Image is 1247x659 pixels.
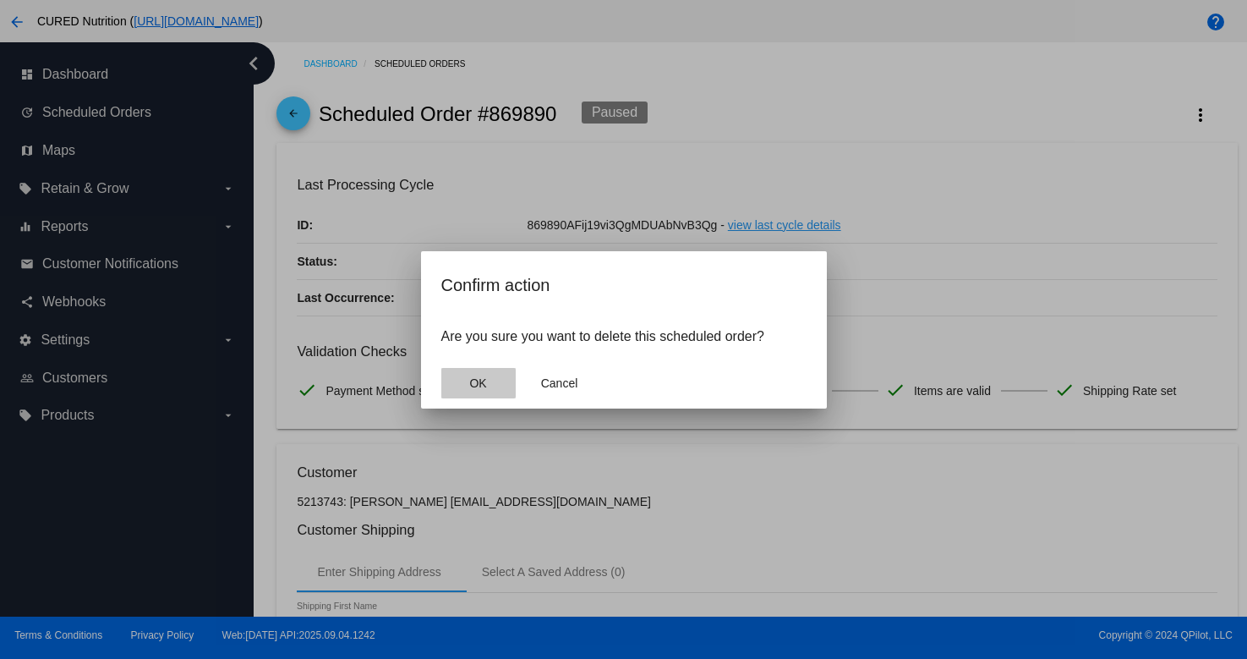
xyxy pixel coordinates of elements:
[541,376,578,390] span: Cancel
[469,376,486,390] span: OK
[441,272,807,299] h2: Confirm action
[441,368,516,398] button: Close dialog
[522,368,597,398] button: Close dialog
[441,329,807,344] p: Are you sure you want to delete this scheduled order?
